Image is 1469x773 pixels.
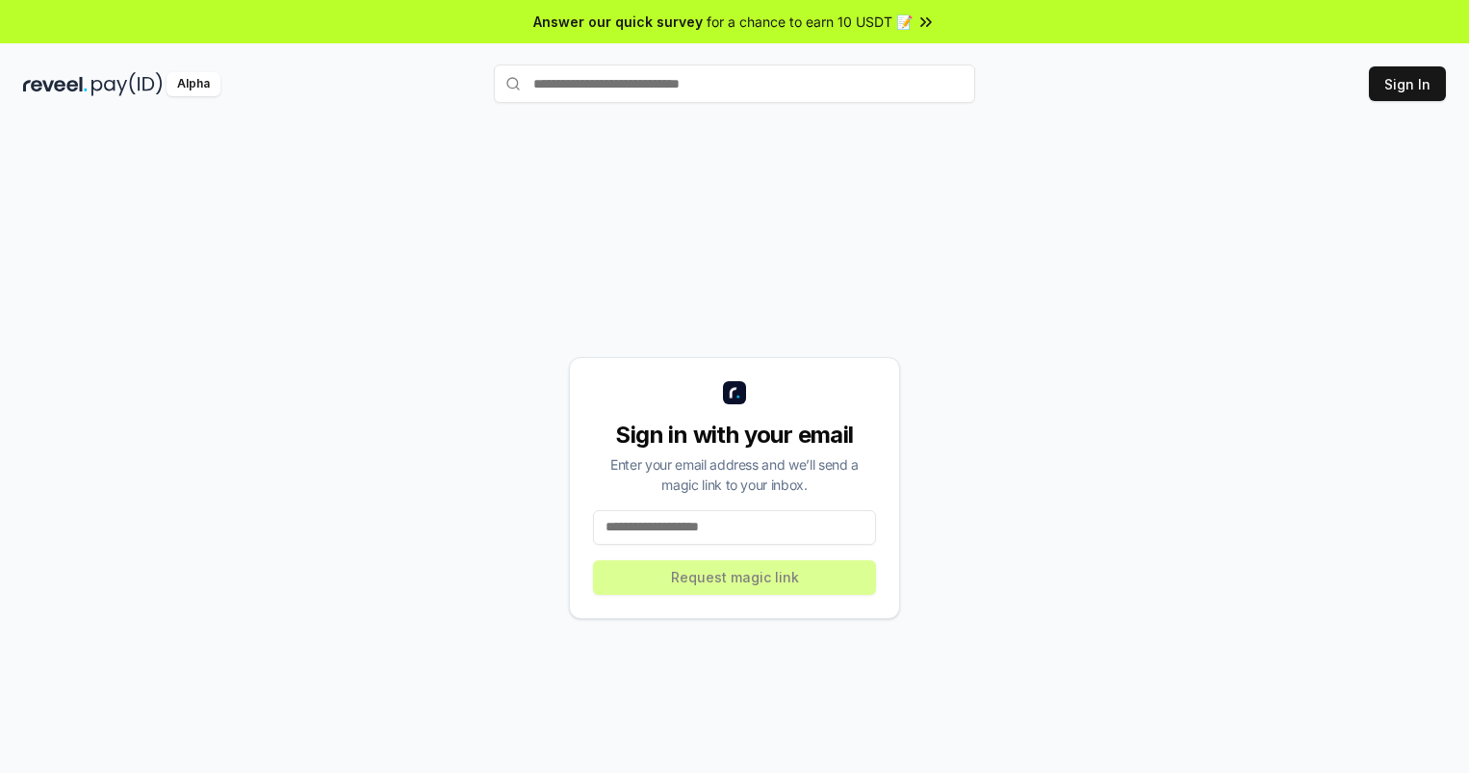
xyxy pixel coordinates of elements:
img: pay_id [91,72,163,96]
img: reveel_dark [23,72,88,96]
div: Sign in with your email [593,420,876,451]
span: Answer our quick survey [533,12,703,32]
img: logo_small [723,381,746,404]
button: Sign In [1369,66,1446,101]
div: Alpha [167,72,220,96]
div: Enter your email address and we’ll send a magic link to your inbox. [593,454,876,495]
span: for a chance to earn 10 USDT 📝 [707,12,913,32]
